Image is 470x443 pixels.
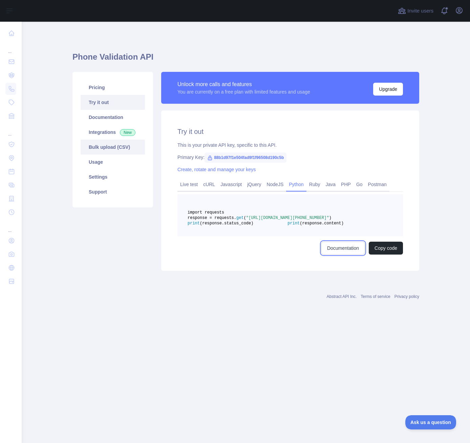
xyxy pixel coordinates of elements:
span: Invite users [407,7,433,15]
button: Copy code [369,242,403,255]
h2: Try it out [177,127,403,136]
a: Go [354,179,365,190]
a: Create, rotate and manage your keys [177,167,256,172]
div: ... [5,123,16,137]
a: PHP [338,179,354,190]
a: Integrations New [81,125,145,140]
div: ... [5,41,16,54]
a: Settings [81,169,145,184]
a: Support [81,184,145,199]
a: Usage [81,155,145,169]
div: Unlock more calls and features [177,80,310,88]
a: Pricing [81,80,145,95]
span: get [236,216,244,220]
a: Ruby [306,179,323,190]
div: This is your private API key, specific to this API. [177,142,403,148]
a: Python [286,179,306,190]
a: cURL [200,179,218,190]
a: Privacy policy [394,294,419,299]
span: (response.status_code) [200,221,253,226]
a: Live test [177,179,200,190]
span: New [120,129,135,136]
div: Primary Key: [177,154,403,161]
a: Abstract API Inc. [327,294,357,299]
span: 88b1d97f1e504fad9f1f96508d190c5b [205,153,286,163]
span: response = requests. [188,216,236,220]
button: Upgrade [373,83,403,96]
div: ... [5,220,16,233]
a: Terms of service [361,294,390,299]
a: Try it out [81,95,145,110]
a: Java [323,179,339,190]
button: Invite users [397,5,435,16]
span: ) [329,216,332,220]
a: jQuery [244,179,264,190]
a: Javascript [218,179,244,190]
span: "[URL][DOMAIN_NAME][PHONE_NUMBER]" [246,216,329,220]
h1: Phone Validation API [72,52,419,68]
span: print [188,221,200,226]
a: Bulk upload (CSV) [81,140,145,155]
span: (response.content) [300,221,344,226]
a: NodeJS [264,179,286,190]
a: Documentation [81,110,145,125]
iframe: Toggle Customer Support [405,415,456,429]
span: print [287,221,300,226]
a: Documentation [321,242,365,255]
span: ( [244,216,246,220]
span: import requests [188,210,224,215]
div: You are currently on a free plan with limited features and usage [177,88,310,95]
a: Postman [365,179,389,190]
